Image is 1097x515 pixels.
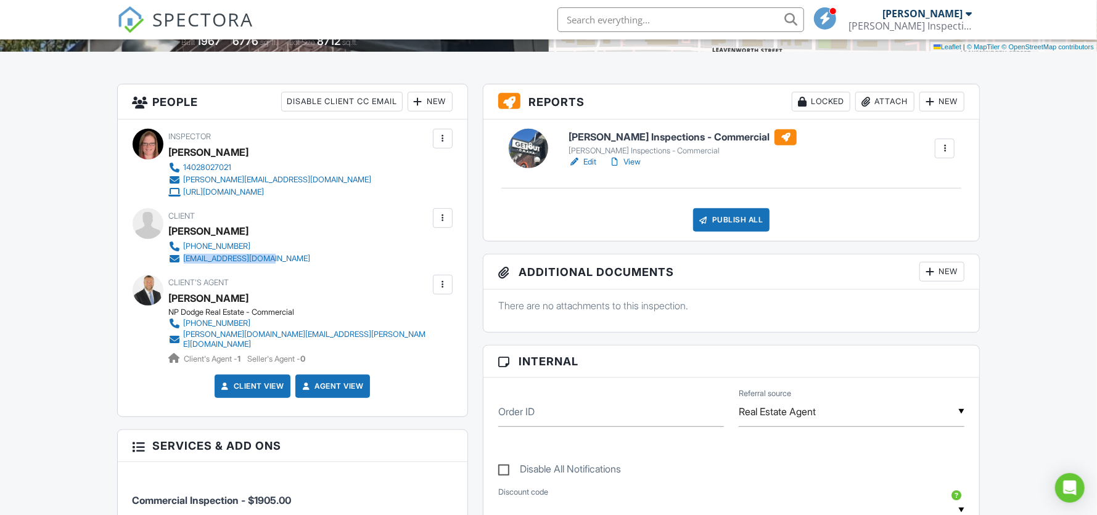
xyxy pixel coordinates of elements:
[1055,473,1085,503] div: Open Intercom Messenger
[118,84,467,120] h3: People
[169,211,195,221] span: Client
[169,253,311,265] a: [EMAIL_ADDRESS][DOMAIN_NAME]
[919,92,964,112] div: New
[184,330,430,349] div: [PERSON_NAME][DOMAIN_NAME][EMAIL_ADDRESS][PERSON_NAME][DOMAIN_NAME]
[169,330,430,349] a: [PERSON_NAME][DOMAIN_NAME][EMAIL_ADDRESS][PERSON_NAME][DOMAIN_NAME]
[169,278,229,287] span: Client's Agent
[197,34,221,47] div: 1967
[569,156,596,168] a: Edit
[301,354,306,363] strong: 0
[483,346,980,378] h3: Internal
[483,84,980,120] h3: Reports
[117,6,144,33] img: The Best Home Inspection Software - Spectora
[238,354,241,363] strong: 1
[317,34,340,47] div: 8712
[498,463,621,479] label: Disable All Notifications
[184,318,251,328] div: [PHONE_NUMBER]
[342,38,358,47] span: sq.ft.
[963,43,965,51] span: |
[169,307,440,317] div: NP Dodge Real Estate - Commercial
[169,186,372,198] a: [URL][DOMAIN_NAME]
[849,20,972,32] div: Murray Inspection Services
[169,240,311,253] a: [PHONE_NUMBER]
[1002,43,1094,51] a: © OpenStreetMap contributors
[169,289,249,307] a: [PERSON_NAME]
[300,380,363,392] a: Agent View
[118,430,467,462] h3: Services & Add ons
[289,38,315,47] span: Lot Size
[569,129,797,156] a: [PERSON_NAME] Inspections - Commercial [PERSON_NAME] Inspections - Commercial
[934,43,961,51] a: Leaflet
[169,161,372,174] a: 14028027021
[569,129,797,145] h6: [PERSON_NAME] Inspections - Commercial
[281,92,403,112] div: Disable Client CC Email
[181,38,195,47] span: Built
[792,92,850,112] div: Locked
[169,132,212,141] span: Inspector
[883,7,963,20] div: [PERSON_NAME]
[184,354,243,363] span: Client's Agent -
[169,174,372,186] a: [PERSON_NAME][EMAIL_ADDRESS][DOMAIN_NAME]
[133,494,292,506] span: Commercial Inspection - $1905.00
[169,143,249,161] div: [PERSON_NAME]
[184,187,265,197] div: [URL][DOMAIN_NAME]
[260,38,277,47] span: sq. ft.
[557,7,804,32] input: Search everything...
[184,175,372,185] div: [PERSON_NAME][EMAIL_ADDRESS][DOMAIN_NAME]
[408,92,453,112] div: New
[169,317,430,330] a: [PHONE_NUMBER]
[248,354,306,363] span: Seller's Agent -
[169,222,249,240] div: [PERSON_NAME]
[184,254,311,264] div: [EMAIL_ADDRESS][DOMAIN_NAME]
[219,380,284,392] a: Client View
[855,92,914,112] div: Attach
[117,17,254,43] a: SPECTORA
[232,34,258,47] div: 6776
[153,6,254,32] span: SPECTORA
[184,241,251,251] div: [PHONE_NUMBER]
[569,146,797,156] div: [PERSON_NAME] Inspections - Commercial
[498,405,535,418] label: Order ID
[919,262,964,282] div: New
[693,208,770,232] div: Publish All
[739,388,791,399] label: Referral source
[184,163,232,172] div: 14028027021
[609,156,641,168] a: View
[967,43,1000,51] a: © MapTiler
[498,487,548,498] label: Discount code
[483,254,980,290] h3: Additional Documents
[498,299,965,312] p: There are no attachments to this inspection.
